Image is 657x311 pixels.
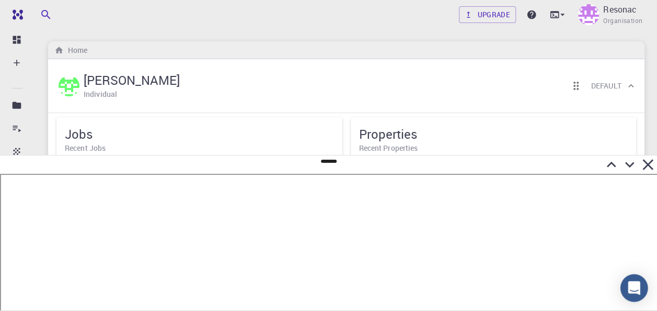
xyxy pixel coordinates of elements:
[566,75,586,96] button: Reorder cards
[52,45,89,56] nav: breadcrumb
[578,4,599,25] img: Resonac
[620,274,648,302] div: Open Intercom Messenger
[603,3,637,16] p: Resonac
[603,16,642,26] span: Organisation
[459,6,516,23] button: Upgrade
[591,80,621,92] h6: Default
[65,126,334,142] h5: Jobs
[19,7,52,17] span: サポート
[359,142,628,154] h6: Recent Properties
[64,45,87,56] h6: Home
[84,72,180,88] h5: [PERSON_NAME]
[59,75,79,96] img: Shun Nanjo
[8,9,23,20] img: logo
[48,59,644,113] div: Shun Nanjo[PERSON_NAME]IndividualReorder cardsDefault
[84,88,117,100] h6: Individual
[359,126,628,142] h5: Properties
[65,142,334,154] h6: Recent Jobs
